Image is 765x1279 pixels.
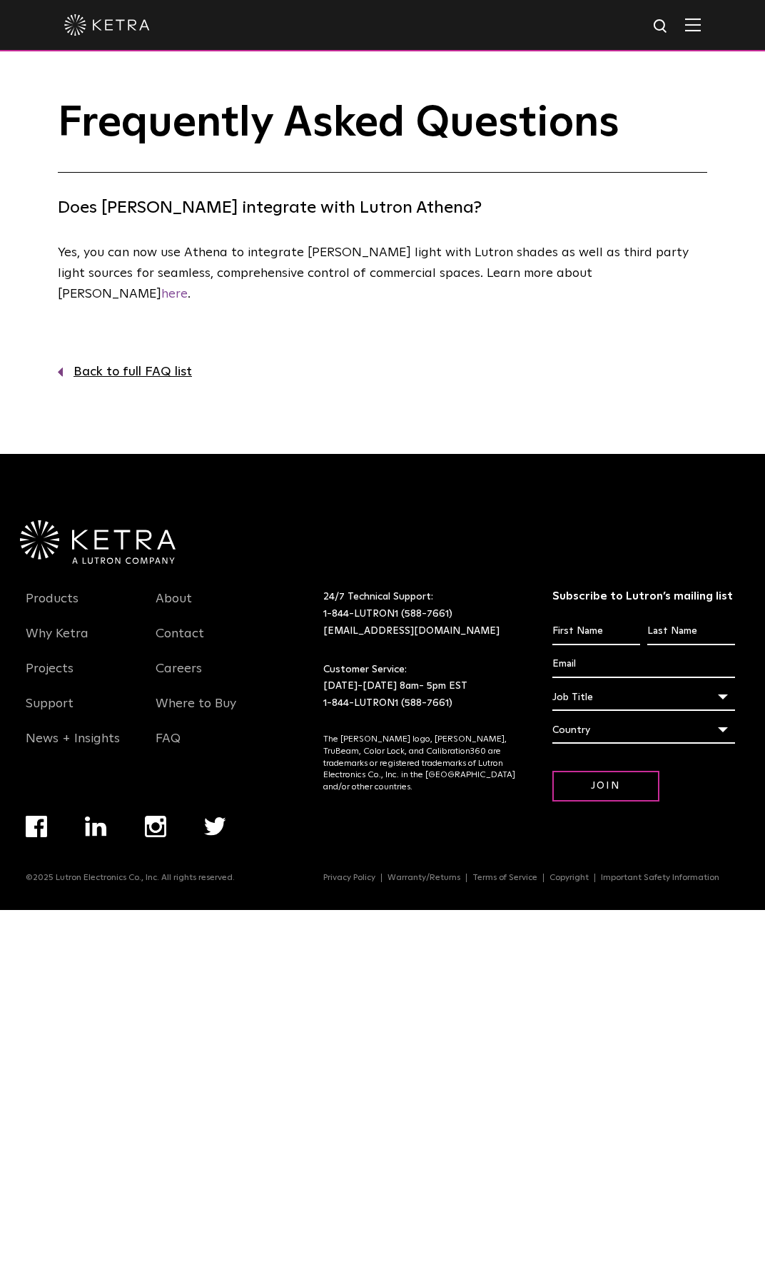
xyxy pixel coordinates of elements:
a: Careers [156,661,202,694]
div: Country [552,717,736,744]
a: Where to Buy [156,696,236,729]
a: Contact [156,626,204,659]
div: Navigation Menu [156,589,264,764]
img: ketra-logo-2019-white [64,14,150,36]
a: 1-844-LUTRON1 (588-7661) [323,609,452,619]
span: . [188,288,191,300]
a: Privacy Policy [318,874,382,882]
input: Join [552,771,659,802]
a: [EMAIL_ADDRESS][DOMAIN_NAME] [323,626,500,636]
h4: Does [PERSON_NAME] integrate with Lutron Athena? [58,194,707,221]
a: Support [26,696,74,729]
img: facebook [26,816,47,837]
img: linkedin [85,817,107,836]
img: Hamburger%20Nav.svg [685,18,701,31]
div: Navigation Menu [26,589,134,764]
a: FAQ [156,731,181,764]
a: 1-844-LUTRON1 (588-7661) [323,698,452,708]
input: First Name [552,618,640,645]
h3: Subscribe to Lutron’s mailing list [552,589,736,604]
p: 24/7 Technical Support: [323,589,517,639]
a: Why Ketra [26,626,88,659]
input: Last Name [647,618,735,645]
a: Projects [26,661,74,694]
a: Copyright [544,874,595,882]
a: here [161,288,188,300]
a: About [156,591,192,624]
img: instagram [145,816,166,837]
a: Warranty/Returns [382,874,467,882]
span: Yes, you can now use Athena to integrate [PERSON_NAME] light with Lutron shades as well as third ... [58,246,689,300]
a: Important Safety Information [595,874,725,882]
a: Back to full FAQ list [58,362,707,383]
a: Products [26,591,78,624]
div: Navigation Menu [323,873,739,883]
p: ©2025 Lutron Electronics Co., Inc. All rights reserved. [26,873,235,883]
div: Job Title [552,684,736,711]
div: Navigation Menu [26,816,263,873]
img: Ketra-aLutronCo_White_RGB [20,520,176,565]
h1: Frequently Asked Questions [58,100,707,173]
p: Customer Service: [DATE]-[DATE] 8am- 5pm EST [323,662,517,712]
a: Terms of Service [467,874,544,882]
a: News + Insights [26,731,120,764]
img: twitter [204,817,226,836]
img: search icon [652,18,670,36]
p: The [PERSON_NAME] logo, [PERSON_NAME], TruBeam, Color Lock, and Calibration360 are trademarks or ... [323,734,517,794]
input: Email [552,651,736,678]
